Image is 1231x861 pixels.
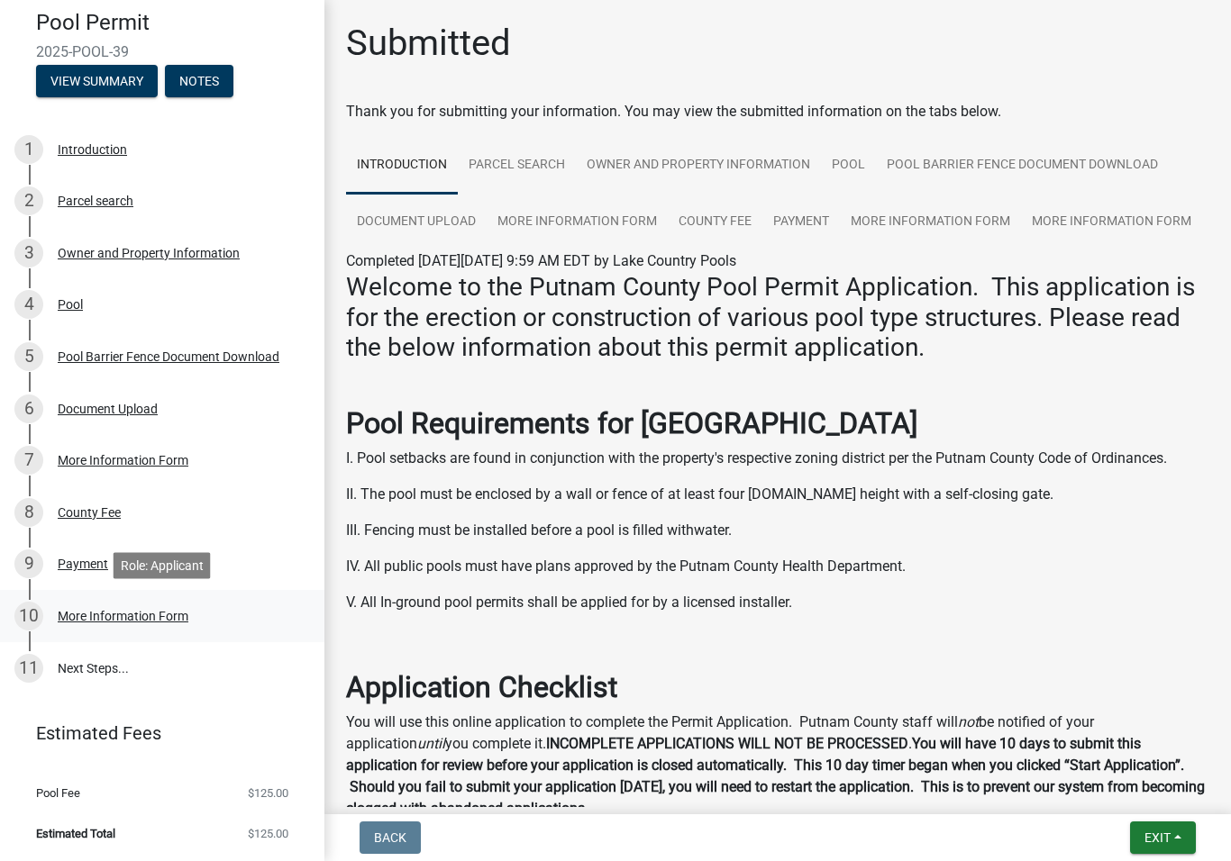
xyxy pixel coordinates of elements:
[458,137,576,195] a: Parcel search
[114,552,211,578] div: Role: Applicant
[1130,821,1196,854] button: Exit
[374,830,406,845] span: Back
[1144,830,1171,845] span: Exit
[36,10,310,36] h4: Pool Permit
[58,506,121,519] div: County Fee
[14,446,43,475] div: 7
[248,787,288,799] span: $125.00
[840,194,1021,251] a: More Information Form
[346,252,736,269] span: Completed [DATE][DATE] 9:59 AM EDT by Lake Country Pools
[1021,194,1202,251] a: More Information Form
[36,787,80,799] span: Pool Fee
[346,137,458,195] a: Introduction
[36,75,158,89] wm-modal-confirm: Summary
[346,194,487,251] a: Document Upload
[876,137,1169,195] a: Pool Barrier Fence Document Download
[546,735,908,752] strong: INCOMPLETE APPLICATIONS WILL NOT BE PROCESSED
[58,350,279,363] div: Pool Barrier Fence Document Download
[14,654,43,683] div: 11
[14,498,43,527] div: 8
[14,342,43,371] div: 5
[58,247,240,259] div: Owner and Property Information
[58,298,83,311] div: Pool
[346,22,511,65] h1: Submitted
[58,454,188,467] div: More Information Form
[346,670,617,704] strong: Application Checklist
[248,828,288,839] span: $125.00
[36,828,115,839] span: Estimated Total
[346,520,1209,541] p: III. Fencing must be installed before a pool is filled withwater.
[668,194,762,251] a: County Fee
[762,194,840,251] a: Payment
[14,394,43,423] div: 6
[14,135,43,164] div: 1
[14,186,43,215] div: 2
[58,557,108,570] div: Payment
[58,195,133,207] div: Parcel search
[346,556,1209,577] p: IV. All public pools must have plans approved by the Putnam County Health Department.
[346,484,1209,505] p: II. The pool must be enclosed by a wall or fence of at least four [DOMAIN_NAME] height with a sel...
[360,821,421,854] button: Back
[576,137,821,195] a: Owner and Property Information
[958,713,979,730] i: not
[346,592,1209,613] p: V. All In-ground pool permits shall be applied for by a licensed installer.
[346,272,1209,363] h3: Welcome to the Putnam County Pool Permit Application. This application is for the erection or con...
[14,290,43,319] div: 4
[36,43,288,60] span: 2025-POOL-39
[14,239,43,267] div: 3
[58,403,158,415] div: Document Upload
[14,715,296,751] a: Estimated Fees
[58,143,127,156] div: Introduction
[14,549,43,578] div: 9
[165,65,233,97] button: Notes
[346,448,1209,469] p: I. Pool setbacks are found in conjunction with the property's respective zoning district per the ...
[165,75,233,89] wm-modal-confirm: Notes
[346,406,917,440] strong: Pool Requirements for [GEOGRAPHIC_DATA]
[487,194,668,251] a: More Information Form
[58,610,188,622] div: More Information Form
[417,735,445,752] i: until
[346,711,1209,820] p: You will use this online application to complete the Permit Application. Putnam County staff will...
[14,602,43,630] div: 10
[346,101,1209,122] div: Thank you for submitting your information. You may view the submitted information on the tabs below.
[36,65,158,97] button: View Summary
[821,137,876,195] a: Pool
